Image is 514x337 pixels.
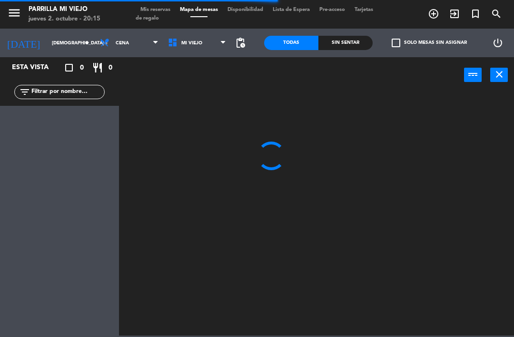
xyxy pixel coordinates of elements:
[7,6,21,20] i: menu
[116,41,129,46] span: Cena
[494,69,505,80] i: close
[444,6,465,22] span: WALK IN
[81,37,93,49] i: arrow_drop_down
[109,62,112,73] span: 0
[490,68,508,82] button: close
[449,8,460,20] i: exit_to_app
[264,36,318,50] div: Todas
[181,41,202,46] span: Mi viejo
[235,37,246,49] span: pending_actions
[492,37,504,49] i: power_settings_new
[136,7,175,12] span: Mis reservas
[423,6,444,22] span: RESERVAR MESA
[5,62,69,73] div: Esta vista
[29,5,100,14] div: Parrilla Mi Viejo
[268,7,315,12] span: Lista de Espera
[223,7,268,12] span: Disponibilidad
[467,69,479,80] i: power_input
[29,14,100,24] div: jueves 2. octubre - 20:15
[392,39,400,47] span: check_box_outline_blank
[392,39,467,47] label: Solo mesas sin asignar
[80,62,84,73] span: 0
[491,8,502,20] i: search
[486,6,507,22] span: BUSCAR
[19,86,30,98] i: filter_list
[315,7,350,12] span: Pre-acceso
[428,8,439,20] i: add_circle_outline
[92,62,103,73] i: restaurant
[175,7,223,12] span: Mapa de mesas
[465,6,486,22] span: Reserva especial
[7,6,21,23] button: menu
[464,68,482,82] button: power_input
[30,87,104,97] input: Filtrar por nombre...
[63,62,75,73] i: crop_square
[318,36,373,50] div: Sin sentar
[470,8,481,20] i: turned_in_not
